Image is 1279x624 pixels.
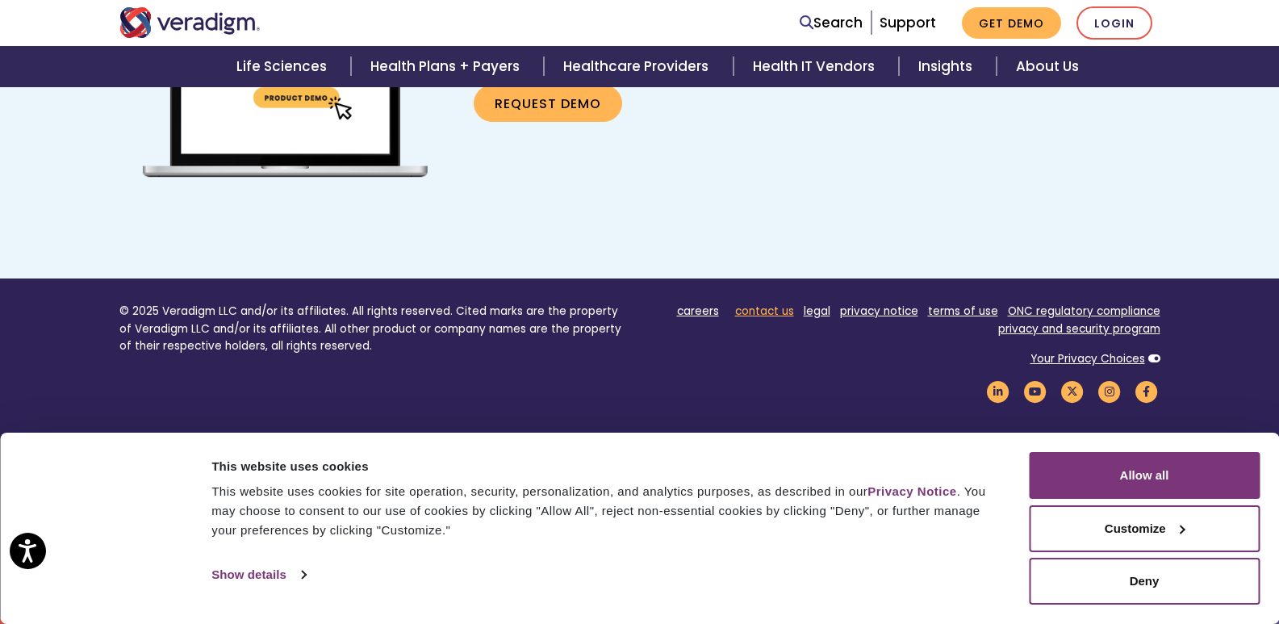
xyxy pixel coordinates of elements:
[1029,505,1260,552] button: Customize
[735,304,794,319] a: contact us
[984,383,1012,399] a: Veradigm LinkedIn Link
[1133,383,1160,399] a: Veradigm Facebook Link
[1022,383,1049,399] a: Veradigm YouTube Link
[880,13,936,32] a: Support
[211,482,993,540] div: This website uses cookies for site operation, security, personalization, and analytics purposes, ...
[867,484,956,498] a: Privacy Notice
[928,304,998,319] a: terms of use
[474,85,622,122] a: Request Demo
[997,46,1098,87] a: About Us
[1059,383,1086,399] a: Veradigm Twitter Link
[677,304,719,319] a: careers
[1096,383,1123,399] a: Veradigm Instagram Link
[119,303,628,355] p: © 2025 Veradigm LLC and/or its affiliates. All rights reserved. Cited marks are the property of V...
[1076,6,1152,40] a: Login
[211,457,993,476] div: This website uses cookies
[800,12,863,34] a: Search
[962,7,1061,39] a: Get Demo
[969,508,1260,605] iframe: Drift Chat Widget
[211,563,305,587] a: Show details
[840,304,918,319] a: privacy notice
[899,46,997,87] a: Insights
[998,321,1160,337] a: privacy and security program
[804,304,830,319] a: legal
[1008,304,1160,319] a: ONC regulatory compliance
[351,46,544,87] a: Health Plans + Payers
[217,46,351,87] a: Life Sciences
[1030,351,1145,366] a: Your Privacy Choices
[734,46,899,87] a: Health IT Vendors
[119,7,261,38] img: Veradigm logo
[1029,452,1260,499] button: Allow all
[544,46,733,87] a: Healthcare Providers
